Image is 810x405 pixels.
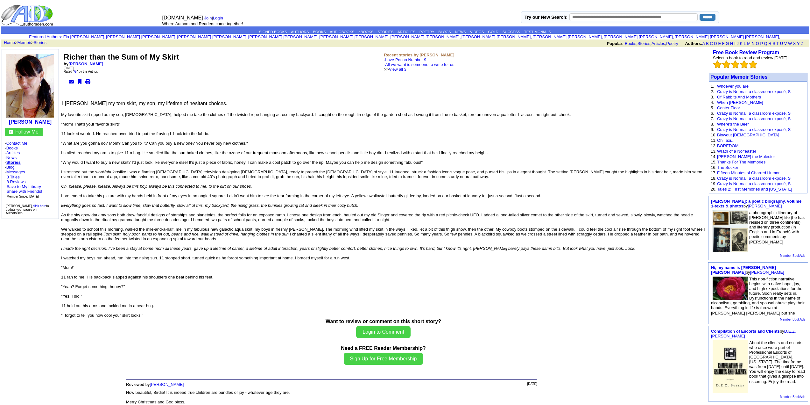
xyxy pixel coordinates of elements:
[711,187,716,192] font: 20.
[7,175,20,179] a: 8 Titles
[344,356,423,361] a: Sign Up for Free Membership
[461,34,531,39] a: [PERSON_NAME] [PERSON_NAME]
[685,41,702,46] b: Authors:
[5,175,42,199] font: · ·
[718,41,721,46] a: E
[326,319,441,324] b: Want to review or comment on this short story?
[674,35,675,39] font: i
[64,53,179,61] font: Richer than the Sum of My Skirt
[385,62,454,67] a: All we want is someone to write for us
[717,95,761,99] a: Of Rabbits And Mothers
[717,149,756,154] a: Wrath of a Nor'easter
[711,329,780,334] a: Compilation of Escorts and Clients
[603,35,603,39] font: i
[711,149,716,154] font: 13.
[106,34,175,39] a: [PERSON_NAME] [PERSON_NAME]
[801,41,803,46] a: Z
[772,41,775,46] a: S
[666,41,678,46] a: Poetry
[18,40,31,45] a: Memoir
[760,41,763,46] a: P
[740,60,748,69] img: bigemptystars.png
[717,143,738,148] a: BOREDOM
[717,116,791,121] a: Crazy is Normal, a classroom exposé, S
[6,155,17,160] a: News
[150,382,184,387] a: [PERSON_NAME]
[711,111,714,116] font: 6.
[713,50,779,55] a: Free Book Review Program
[503,30,520,34] a: SUCCESS
[744,41,746,46] a: L
[7,189,42,194] a: Share with Friends!
[717,105,740,110] a: Center Floor
[713,60,722,69] img: bigemptystars.png
[61,246,636,251] i: I made the right decision. I've been a stay at home mom all these years, gave up a lifetime of ca...
[717,138,735,143] a: Oh Taxi...
[717,111,791,116] a: Crazy is Normal, a classroom exposé, S
[717,122,749,127] a: Where's the Beef
[291,30,309,34] a: AUTHORS
[6,170,25,174] a: Messages
[711,176,716,181] font: 18.
[637,41,650,46] a: Stories
[749,340,805,384] font: About the clients and escorts who once were part of Professional Escorts of [GEOGRAPHIC_DATA], [U...
[248,34,317,39] a: [PERSON_NAME] [PERSON_NAME]
[625,41,636,46] a: Books
[532,34,602,39] a: [PERSON_NAME] [PERSON_NAME]
[711,329,796,338] a: D.E.Z. [PERSON_NAME]
[6,54,54,118] img: 74380.jpg
[6,160,21,165] a: Stories
[390,34,459,39] a: [PERSON_NAME] [PERSON_NAME]
[752,41,755,46] a: N
[9,119,52,125] b: [PERSON_NAME]
[711,122,714,127] font: 8.
[780,41,783,46] a: U
[750,270,784,275] a: [PERSON_NAME]
[64,70,98,73] font: Rated " " by the Author.
[461,35,461,39] font: i
[1,4,54,26] img: logo_ad.gif
[711,199,801,208] a: [PERSON_NAME]: a poetic biography, volume 1-texts & photos
[748,204,782,208] a: [PERSON_NAME]
[764,41,767,46] a: Q
[711,199,801,208] font: by
[356,329,411,335] a: Login to Comment
[711,277,805,315] font: This non-fiction narrative begins with naïve hope, joy, and high expectations for the future. Soo...
[780,35,781,39] font: i
[213,16,223,20] a: Login
[711,89,714,94] font: 2.
[29,34,62,39] font: :
[389,67,406,72] a: View all 3
[731,60,739,69] img: bigemptystars.png
[740,41,743,46] a: K
[713,277,748,300] img: 61153.JPG
[162,21,243,26] font: Where Authors and Readers come together!
[717,84,749,89] a: Whoever you are
[711,127,714,132] font: 9.
[717,100,763,105] a: When [PERSON_NAME]
[793,41,796,46] a: X
[29,34,61,39] a: Featured Authors
[607,41,809,46] font: , , ,
[377,30,393,34] a: STORIES
[711,181,716,186] font: 19.
[717,127,791,132] a: Crazy is Normal, a classroom exposé, S
[675,34,779,39] a: [PERSON_NAME] [PERSON_NAME] [PERSON_NAME]
[652,41,665,46] a: Articles
[4,40,15,45] a: Home
[104,170,120,174] i: fabulous
[341,345,426,351] b: Need a FREE Reader Membership?
[6,150,20,155] a: Articles
[711,160,716,164] font: 15.
[717,181,791,186] a: Crazy is Normal, a classroom exposé, S
[711,165,716,170] font: 16.
[7,184,41,189] a: Save to My Library
[6,141,27,146] a: Contact Me
[15,129,39,134] a: Follow Me
[61,203,358,208] i: Everything goes so fast. I want to slow time, slow that butterfly, slow all of this, my backyard,...
[525,15,567,20] label: Try our New Search:
[419,30,434,34] a: POETRY
[734,41,736,46] a: I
